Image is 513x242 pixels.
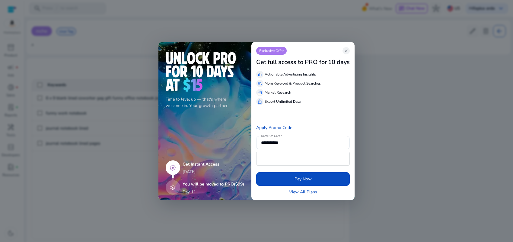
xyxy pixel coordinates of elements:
h3: 10 days [328,59,350,66]
span: ($99) [234,181,244,187]
h3: Get full access to PRO for [256,59,327,66]
span: equalizer [257,72,262,77]
button: Pay Now [256,172,350,186]
p: Actionable Advertising Insights [265,72,316,77]
mat-label: Name On Card [261,134,280,138]
span: Pay Now [295,176,312,182]
p: More Keyword & Product Searches [265,81,321,86]
a: View All Plans [289,189,317,195]
iframe: Secure payment input frame [260,153,346,165]
p: Exclusive Offer [256,47,287,55]
p: Time to level up — that's where we come in. Your growth partner! [166,96,244,109]
span: manage_search [257,81,262,86]
span: close [344,48,349,53]
span: ios_share [257,99,262,104]
span: storefront [257,90,262,95]
p: Day 11 [183,189,196,195]
a: Apply Promo Code [256,125,292,131]
p: Export Unlimited Data [265,99,301,104]
p: Market Research [265,90,291,95]
h5: You will be moved to PRO [183,182,244,187]
h5: Get Instant Access [183,162,244,167]
p: [DATE] [183,169,244,175]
